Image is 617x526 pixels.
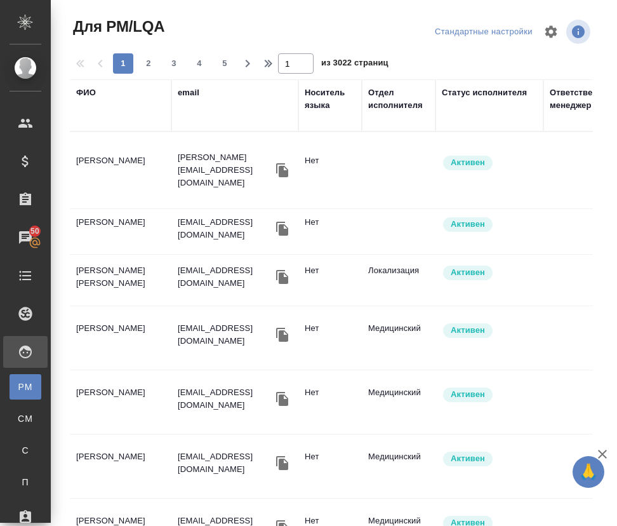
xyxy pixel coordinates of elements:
[442,322,537,339] div: Рядовой исполнитель: назначай с учетом рейтинга
[442,216,537,233] div: Рядовой исполнитель: назначай с учетом рейтинга
[362,258,435,302] td: Локализация
[70,17,164,37] span: Для PM/LQA
[273,325,292,344] button: Скопировать
[298,210,362,254] td: Нет
[16,381,35,393] span: PM
[70,380,171,424] td: [PERSON_NAME]
[362,380,435,424] td: Медицинский
[215,53,235,74] button: 5
[164,57,184,70] span: 3
[368,86,429,112] div: Отдел исполнителя
[178,264,273,290] p: [EMAIL_ADDRESS][DOMAIN_NAME]
[442,154,537,172] div: Рядовой исполнитель: назначай с учетом рейтинга
[70,444,171,489] td: [PERSON_NAME]
[305,86,355,112] div: Носитель языка
[215,57,235,70] span: 5
[273,219,292,238] button: Скопировать
[321,55,388,74] span: из 3022 страниц
[362,444,435,489] td: Медицинский
[10,406,41,431] a: CM
[578,459,599,485] span: 🙏
[451,388,485,401] p: Активен
[451,324,485,337] p: Активен
[273,267,292,287] button: Скопировать
[164,53,184,74] button: 3
[573,456,604,488] button: 🙏
[362,316,435,360] td: Медицинский
[566,20,593,44] span: Посмотреть информацию
[70,148,171,192] td: [PERSON_NAME]
[442,450,537,468] div: Рядовой исполнитель: назначай с учетом рейтинга
[23,225,47,238] span: 50
[298,258,362,302] td: Нет
[298,444,362,489] td: Нет
[451,266,485,279] p: Активен
[16,444,35,457] span: С
[10,374,41,400] a: PM
[70,258,171,302] td: [PERSON_NAME] [PERSON_NAME]
[178,322,273,347] p: [EMAIL_ADDRESS][DOMAIN_NAME]
[536,17,566,47] span: Настроить таблицу
[273,454,292,473] button: Скопировать
[178,216,273,241] p: [EMAIL_ADDRESS][DOMAIN_NAME]
[16,476,35,489] span: П
[178,450,273,476] p: [EMAIL_ADDRESS][DOMAIN_NAME]
[178,151,273,189] p: [PERSON_NAME][EMAIL_ADDRESS][DOMAIN_NAME]
[16,412,35,425] span: CM
[451,156,485,169] p: Активен
[273,389,292,408] button: Скопировать
[189,53,209,74] button: 4
[432,22,536,42] div: split button
[10,469,41,495] a: П
[138,57,159,70] span: 2
[70,210,171,254] td: [PERSON_NAME]
[3,222,48,253] a: 50
[442,386,537,403] div: Рядовой исполнитель: назначай с учетом рейтинга
[189,57,209,70] span: 4
[298,148,362,192] td: Нет
[76,86,96,99] div: ФИО
[178,386,273,412] p: [EMAIL_ADDRESS][DOMAIN_NAME]
[298,316,362,360] td: Нет
[70,316,171,360] td: [PERSON_NAME]
[451,452,485,465] p: Активен
[451,218,485,231] p: Активен
[442,264,537,281] div: Рядовой исполнитель: назначай с учетом рейтинга
[10,438,41,463] a: С
[550,86,615,112] div: Ответственный менеджер
[298,380,362,424] td: Нет
[138,53,159,74] button: 2
[273,161,292,180] button: Скопировать
[442,86,527,99] div: Статус исполнителя
[178,86,199,99] div: email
